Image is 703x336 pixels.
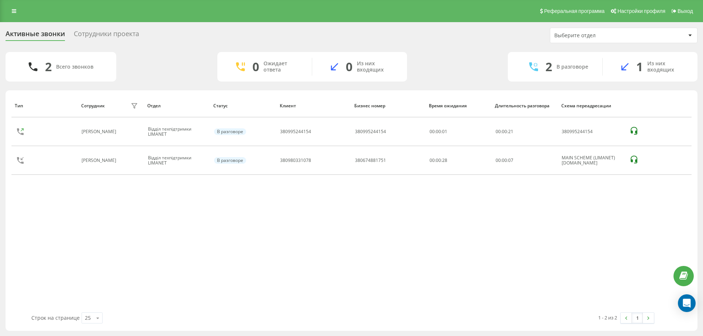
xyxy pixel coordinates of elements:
div: Всего звонков [56,64,93,70]
div: 380995244154 [562,129,621,134]
div: 380995244154 [280,129,311,134]
span: Настройки профиля [617,8,665,14]
div: 25 [85,314,91,322]
a: 1 [632,313,643,323]
div: Відділ техпідтримки LIMANET [148,127,206,137]
div: 00:00:28 [430,158,487,163]
div: 380980331078 [280,158,311,163]
div: В разговоре [214,128,246,135]
span: Выход [678,8,693,14]
div: В разговоре [214,157,246,164]
div: 1 - 2 из 2 [598,314,617,321]
span: Строк на странице [31,314,80,321]
div: Відділ техпідтримки LIMANET [148,155,206,166]
div: Выберите отдел [554,32,642,39]
div: В разговоре [556,64,588,70]
div: Из них входящих [357,60,396,73]
div: Статус [213,103,273,108]
span: 00 [496,157,501,163]
div: Тип [15,103,74,108]
div: [PERSON_NAME] [82,158,118,163]
div: 1 [636,60,643,74]
div: Сотрудник [81,103,105,108]
div: 00:00:01 [430,129,487,134]
div: Сотрудники проекта [74,30,139,41]
div: Бизнес номер [354,103,422,108]
span: 00 [502,157,507,163]
div: MAIN SCHEME (LIMANET) [DOMAIN_NAME] [562,155,621,166]
div: 380995244154 [355,129,386,134]
span: 00 [502,128,507,135]
div: 2 [545,60,552,74]
div: [PERSON_NAME] [82,129,118,134]
div: Схема переадресации [561,103,622,108]
div: Open Intercom Messenger [678,294,696,312]
div: Из них входящих [647,60,686,73]
div: Ожидает ответа [263,60,301,73]
div: Время ожидания [429,103,488,108]
span: 07 [508,157,513,163]
span: Реферальная программа [544,8,604,14]
div: Отдел [147,103,207,108]
div: Длительность разговора [495,103,554,108]
div: 2 [45,60,52,74]
span: 00 [496,128,501,135]
div: Активные звонки [6,30,65,41]
div: 0 [346,60,352,74]
div: : : [496,129,513,134]
div: Клиент [280,103,347,108]
div: : : [496,158,513,163]
div: 0 [252,60,259,74]
span: 21 [508,128,513,135]
div: 380674881751 [355,158,386,163]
